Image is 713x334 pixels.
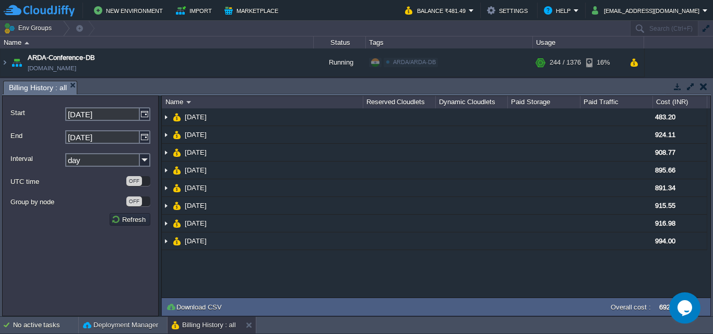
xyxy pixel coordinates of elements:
[184,166,208,175] a: [DATE]
[162,215,170,232] img: AMDAwAAAACH5BAEAAAAALAAAAAABAAEAAAICRAEAOw==
[173,215,181,232] img: AMDAwAAAACH5BAEAAAAALAAAAAABAAEAAAICRAEAOw==
[173,108,181,126] img: AMDAwAAAACH5BAEAAAAALAAAAAABAAEAAAICRAEAOw==
[173,232,181,250] img: AMDAwAAAACH5BAEAAAAALAAAAAABAAEAAAICRAEAOw==
[611,303,651,311] label: Overall cost :
[10,176,125,187] label: UTC time
[184,183,208,192] a: [DATE]
[13,317,78,333] div: No active tasks
[10,153,64,164] label: Interval
[655,184,675,192] span: 891.34
[9,48,24,77] img: AMDAwAAAACH5BAEAAAAALAAAAAABAAEAAAICRAEAOw==
[393,59,436,65] span: ARDA/ARDA-DB
[184,237,208,245] a: [DATE]
[10,196,125,207] label: Group by node
[162,197,170,214] img: AMDAwAAAACH5BAEAAAAALAAAAAABAAEAAAICRAEAOw==
[173,126,181,143] img: AMDAwAAAACH5BAEAAAAALAAAAAABAAEAAAICRAEAOw==
[1,36,313,48] div: Name
[28,53,95,63] a: ARDA-Conference-DB
[4,21,55,35] button: Env Groups
[173,144,181,161] img: AMDAwAAAACH5BAEAAAAALAAAAAABAAEAAAICRAEAOw==
[173,197,181,214] img: AMDAwAAAACH5BAEAAAAALAAAAAABAAEAAAICRAEAOw==
[184,148,208,157] a: [DATE]
[184,219,208,228] a: [DATE]
[586,48,620,77] div: 16%
[4,4,75,17] img: CloudJiffy
[592,4,703,17] button: [EMAIL_ADDRESS][DOMAIN_NAME]
[25,42,29,44] img: AMDAwAAAACH5BAEAAAAALAAAAAABAAEAAAICRAEAOw==
[550,48,581,77] div: 244 / 1376
[83,320,158,330] button: Deployment Manager
[162,232,170,250] img: AMDAwAAAACH5BAEAAAAALAAAAAABAAEAAAICRAEAOw==
[162,144,170,161] img: AMDAwAAAACH5BAEAAAAALAAAAAABAAEAAAICRAEAOw==
[162,179,170,196] img: AMDAwAAAACH5BAEAAAAALAAAAAABAAEAAAICRAEAOw==
[163,96,363,108] div: Name
[581,96,652,108] div: Paid Traffic
[655,237,675,245] span: 994.00
[172,320,236,330] button: Billing History : all
[655,149,675,156] span: 908.77
[1,48,9,77] img: AMDAwAAAACH5BAEAAAAALAAAAAABAAEAAAICRAEAOw==
[10,130,64,141] label: End
[10,107,64,118] label: Start
[364,96,435,108] div: Reserved Cloudlets
[173,179,181,196] img: AMDAwAAAACH5BAEAAAAALAAAAAABAAEAAAICRAEAOw==
[508,96,580,108] div: Paid Storage
[176,4,215,17] button: Import
[653,96,707,108] div: Cost (INR)
[366,36,532,48] div: Tags
[184,113,208,121] a: [DATE]
[28,63,76,73] span: [DOMAIN_NAME]
[94,4,166,17] button: New Environment
[224,4,281,17] button: Marketplace
[659,303,683,311] label: 6929.61
[655,166,675,174] span: 895.66
[173,162,181,179] img: AMDAwAAAACH5BAEAAAAALAAAAAABAAEAAAICRAEAOw==
[655,113,675,121] span: 483.20
[184,130,208,139] a: [DATE]
[126,176,142,186] div: OFF
[314,48,366,77] div: Running
[655,202,675,209] span: 915.55
[436,96,508,108] div: Dynamic Cloudlets
[162,108,170,126] img: AMDAwAAAACH5BAEAAAAALAAAAAABAAEAAAICRAEAOw==
[314,36,365,48] div: Status
[184,201,208,210] a: [DATE]
[487,4,531,17] button: Settings
[669,292,703,324] iframe: chat widget
[111,215,149,224] button: Refresh
[655,131,675,139] span: 924.11
[9,81,67,94] span: Billing History : all
[166,302,225,312] button: Download CSV
[544,4,574,17] button: Help
[126,196,142,206] div: OFF
[162,162,170,179] img: AMDAwAAAACH5BAEAAAAALAAAAAABAAEAAAICRAEAOw==
[186,101,191,104] img: AMDAwAAAACH5BAEAAAAALAAAAAABAAEAAAICRAEAOw==
[162,126,170,143] img: AMDAwAAAACH5BAEAAAAALAAAAAABAAEAAAICRAEAOw==
[533,36,644,48] div: Usage
[655,219,675,227] span: 916.98
[405,4,469,17] button: Balance ₹481.49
